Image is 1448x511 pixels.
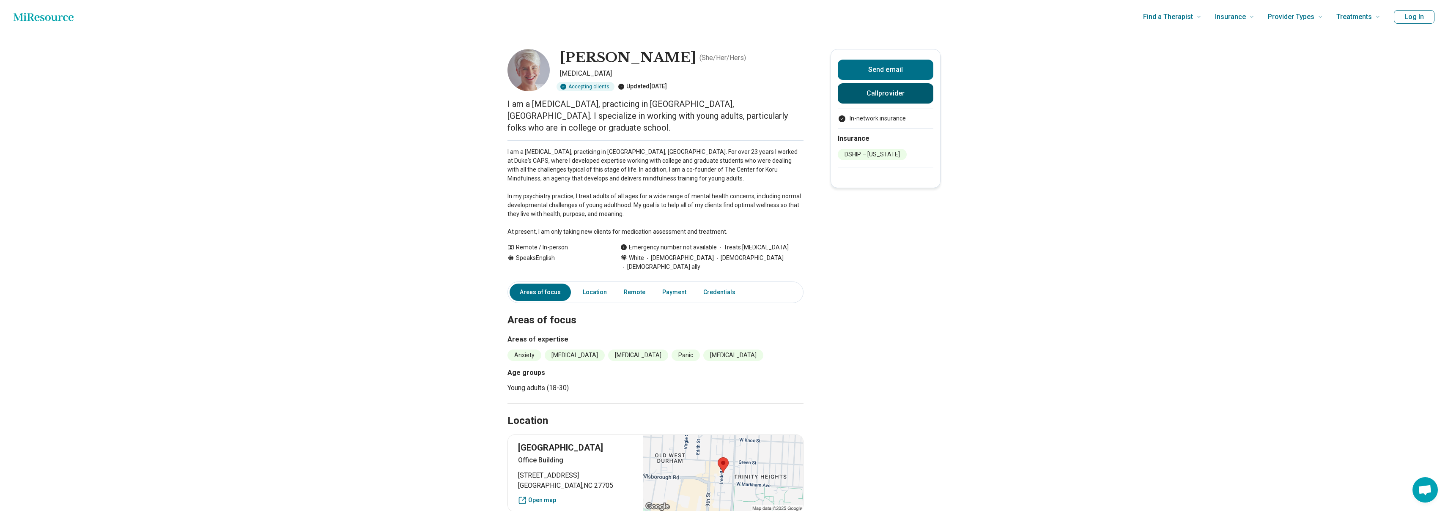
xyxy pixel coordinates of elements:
[699,53,746,63] p: ( She/Her/Hers )
[1336,11,1372,23] span: Treatments
[838,114,933,123] li: In-network insurance
[560,68,804,79] p: [MEDICAL_DATA]
[507,49,550,91] img: Holly Rogers, Psychiatrist
[620,262,700,271] span: [DEMOGRAPHIC_DATA] ally
[510,284,571,301] a: Areas of focus
[518,496,633,505] a: Open map
[578,284,612,301] a: Location
[557,82,614,91] div: Accepting clients
[1412,477,1438,503] div: Open chat
[714,254,784,262] span: [DEMOGRAPHIC_DATA]
[838,114,933,123] ul: Payment options
[672,350,700,361] li: Panic
[518,455,633,465] p: Office Building
[1215,11,1246,23] span: Insurance
[518,470,633,481] span: [STREET_ADDRESS]
[838,149,907,160] li: DSHIP – [US_STATE]
[838,83,933,104] button: Callprovider
[507,368,652,378] h3: Age groups
[657,284,691,301] a: Payment
[507,334,804,344] h3: Areas of expertise
[507,383,652,393] li: Young adults (18-30)
[507,98,804,134] p: I am a [MEDICAL_DATA], practicing in [GEOGRAPHIC_DATA], [GEOGRAPHIC_DATA]. I specialize in workin...
[698,284,746,301] a: Credentials
[620,243,717,252] div: Emergency number not available
[1394,10,1434,24] button: Log In
[1268,11,1314,23] span: Provider Types
[838,60,933,80] button: Send email
[703,350,763,361] li: [MEDICAL_DATA]
[507,414,548,428] h2: Location
[629,254,644,262] span: White
[717,243,789,252] span: Treats [MEDICAL_DATA]
[618,82,667,91] div: Updated [DATE]
[507,243,603,252] div: Remote / In-person
[507,293,804,328] h2: Areas of focus
[838,134,933,144] h2: Insurance
[14,8,74,25] a: Home page
[608,350,668,361] li: [MEDICAL_DATA]
[560,49,696,67] h1: [PERSON_NAME]
[507,148,804,236] p: I am a [MEDICAL_DATA], practicing in [GEOGRAPHIC_DATA], [GEOGRAPHIC_DATA]. For over 23 years I wo...
[507,350,541,361] li: Anxiety
[545,350,605,361] li: [MEDICAL_DATA]
[518,481,633,491] span: [GEOGRAPHIC_DATA] , NC 27705
[644,254,714,262] span: [DEMOGRAPHIC_DATA]
[518,442,633,454] p: [GEOGRAPHIC_DATA]
[1143,11,1193,23] span: Find a Therapist
[619,284,650,301] a: Remote
[507,254,603,271] div: Speaks English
